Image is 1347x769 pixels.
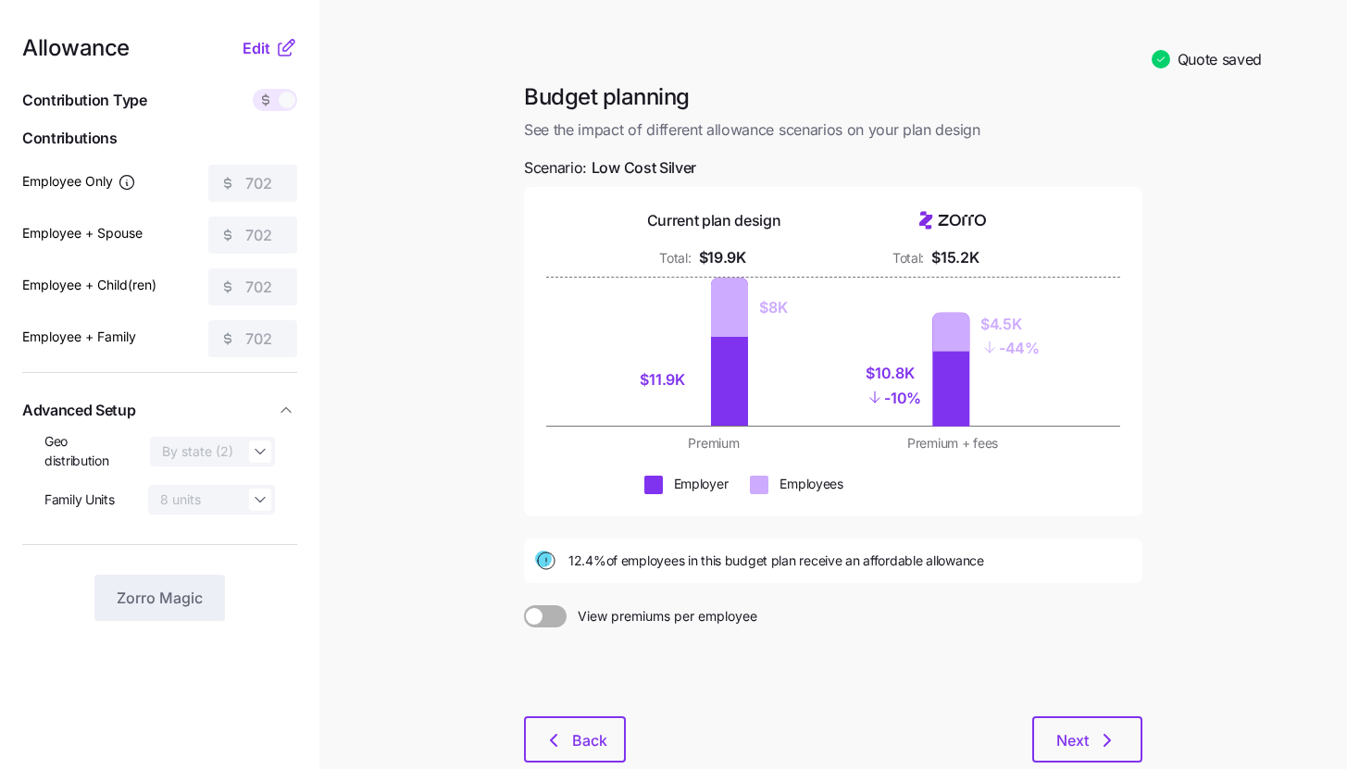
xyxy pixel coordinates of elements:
[1032,716,1142,763] button: Next
[22,432,297,529] div: Advanced Setup
[1178,48,1262,71] span: Quote saved
[44,490,115,509] span: Family Units
[117,587,203,609] span: Zorro Magic
[892,249,924,267] div: Total:
[674,475,729,493] div: Employer
[524,716,626,763] button: Back
[759,296,787,319] div: $8K
[980,313,1040,336] div: $4.5K
[22,89,147,112] span: Contribution Type
[22,171,136,192] label: Employee Only
[931,246,979,269] div: $15.2K
[1056,729,1089,751] span: Next
[572,729,607,751] span: Back
[866,362,921,385] div: $10.8K
[44,432,135,470] span: Geo distribution
[524,82,1142,111] h1: Budget planning
[22,399,136,422] span: Advanced Setup
[605,434,822,453] div: Premium
[568,552,984,570] span: 12.4% of employees in this budget plan receive an affordable allowance
[524,156,696,180] span: Scenario:
[22,388,297,433] button: Advanced Setup
[94,575,225,621] button: Zorro Magic
[780,475,842,493] div: Employees
[866,385,921,410] div: - 10%
[980,335,1040,360] div: - 44%
[659,249,691,267] div: Total:
[699,246,746,269] div: $19.9K
[844,434,1061,453] div: Premium + fees
[22,275,156,295] label: Employee + Child(ren)
[22,223,143,243] label: Employee + Spouse
[647,209,781,232] div: Current plan design
[567,605,757,627] span: View premiums per employee
[22,127,297,150] span: Contributions
[22,327,136,347] label: Employee + Family
[592,156,696,180] span: Low Cost Silver
[640,368,700,391] div: $11.9K
[243,37,275,59] button: Edit
[524,118,1142,142] span: See the impact of different allowance scenarios on your plan design
[22,37,130,59] span: Allowance
[243,37,270,59] span: Edit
